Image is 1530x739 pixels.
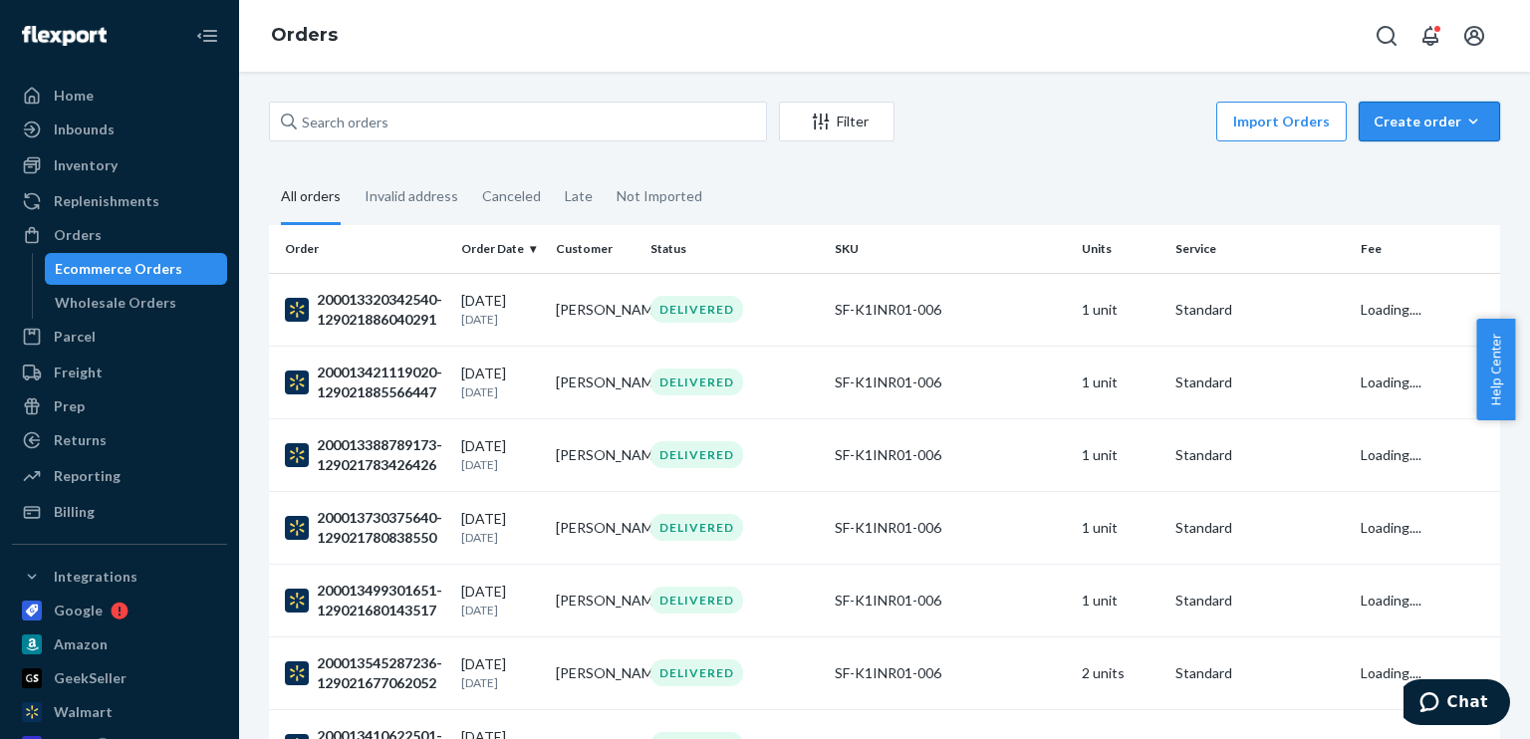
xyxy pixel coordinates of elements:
div: Billing [54,502,95,522]
div: [DATE] [461,364,540,400]
div: [DATE] [461,582,540,618]
td: Loading.... [1353,418,1500,491]
div: Customer [556,240,635,257]
div: 200013499301651-129021680143517 [285,581,445,620]
iframe: Opens a widget where you can chat to one of our agents [1403,679,1510,729]
a: Inbounds [12,114,227,145]
td: [PERSON_NAME] [548,346,642,418]
div: DELIVERED [650,514,743,541]
div: SF-K1INR01-006 [835,372,1065,392]
a: Prep [12,390,227,422]
a: Returns [12,424,227,456]
input: Search orders [269,102,767,141]
td: [PERSON_NAME] [548,491,642,564]
span: Help Center [1476,319,1515,420]
div: DELIVERED [650,296,743,323]
div: SF-K1INR01-006 [835,518,1065,538]
p: Standard [1175,518,1344,538]
div: All orders [281,170,341,225]
div: DELIVERED [650,587,743,614]
a: Walmart [12,696,227,728]
a: Billing [12,496,227,528]
button: Close Navigation [187,16,227,56]
td: 1 unit [1074,273,1168,346]
div: Not Imported [617,170,702,222]
div: [DATE] [461,291,540,328]
div: Inventory [54,155,118,175]
div: SF-K1INR01-006 [835,300,1065,320]
div: Late [565,170,593,222]
td: Loading.... [1353,636,1500,709]
td: [PERSON_NAME] [548,636,642,709]
p: Standard [1175,663,1344,683]
div: [DATE] [461,654,540,691]
a: Freight [12,357,227,388]
div: 200013545287236-129021677062052 [285,653,445,693]
button: Open account menu [1454,16,1494,56]
td: [PERSON_NAME] [548,564,642,636]
div: Invalid address [365,170,458,222]
div: Integrations [54,567,137,587]
p: Standard [1175,372,1344,392]
th: Order Date [453,225,548,273]
a: Ecommerce Orders [45,253,228,285]
a: Amazon [12,628,227,660]
div: Reporting [54,466,121,486]
div: Google [54,601,103,620]
th: SKU [827,225,1073,273]
td: [PERSON_NAME] [548,418,642,491]
div: Prep [54,396,85,416]
div: [DATE] [461,436,540,473]
th: Service [1167,225,1352,273]
td: [PERSON_NAME] [548,273,642,346]
div: Ecommerce Orders [55,259,182,279]
button: Filter [779,102,894,141]
td: 1 unit [1074,418,1168,491]
div: Wholesale Orders [55,293,176,313]
div: Parcel [54,327,96,347]
button: Integrations [12,561,227,593]
p: Standard [1175,445,1344,465]
td: Loading.... [1353,491,1500,564]
td: Loading.... [1353,273,1500,346]
div: Replenishments [54,191,159,211]
th: Status [642,225,827,273]
p: Standard [1175,300,1344,320]
td: 2 units [1074,636,1168,709]
td: 1 unit [1074,564,1168,636]
p: [DATE] [461,456,540,473]
a: GeekSeller [12,662,227,694]
button: Import Orders [1216,102,1347,141]
a: Google [12,595,227,626]
div: Amazon [54,634,108,654]
p: [DATE] [461,602,540,618]
div: GeekSeller [54,668,127,688]
td: 1 unit [1074,346,1168,418]
div: Create order [1374,112,1485,131]
p: [DATE] [461,529,540,546]
a: Orders [271,24,338,46]
div: Filter [780,112,893,131]
div: Inbounds [54,120,115,139]
div: 200013320342540-129021886040291 [285,290,445,330]
button: Open Search Box [1367,16,1406,56]
div: SF-K1INR01-006 [835,663,1065,683]
div: SF-K1INR01-006 [835,445,1065,465]
button: Open notifications [1410,16,1450,56]
ol: breadcrumbs [255,7,354,65]
p: [DATE] [461,674,540,691]
td: 1 unit [1074,491,1168,564]
th: Order [269,225,453,273]
p: Standard [1175,591,1344,611]
button: Create order [1359,102,1500,141]
th: Units [1074,225,1168,273]
a: Orders [12,219,227,251]
div: DELIVERED [650,441,743,468]
a: Parcel [12,321,227,353]
div: Canceled [482,170,541,222]
div: DELIVERED [650,659,743,686]
td: Loading.... [1353,346,1500,418]
div: Orders [54,225,102,245]
img: Flexport logo [22,26,107,46]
